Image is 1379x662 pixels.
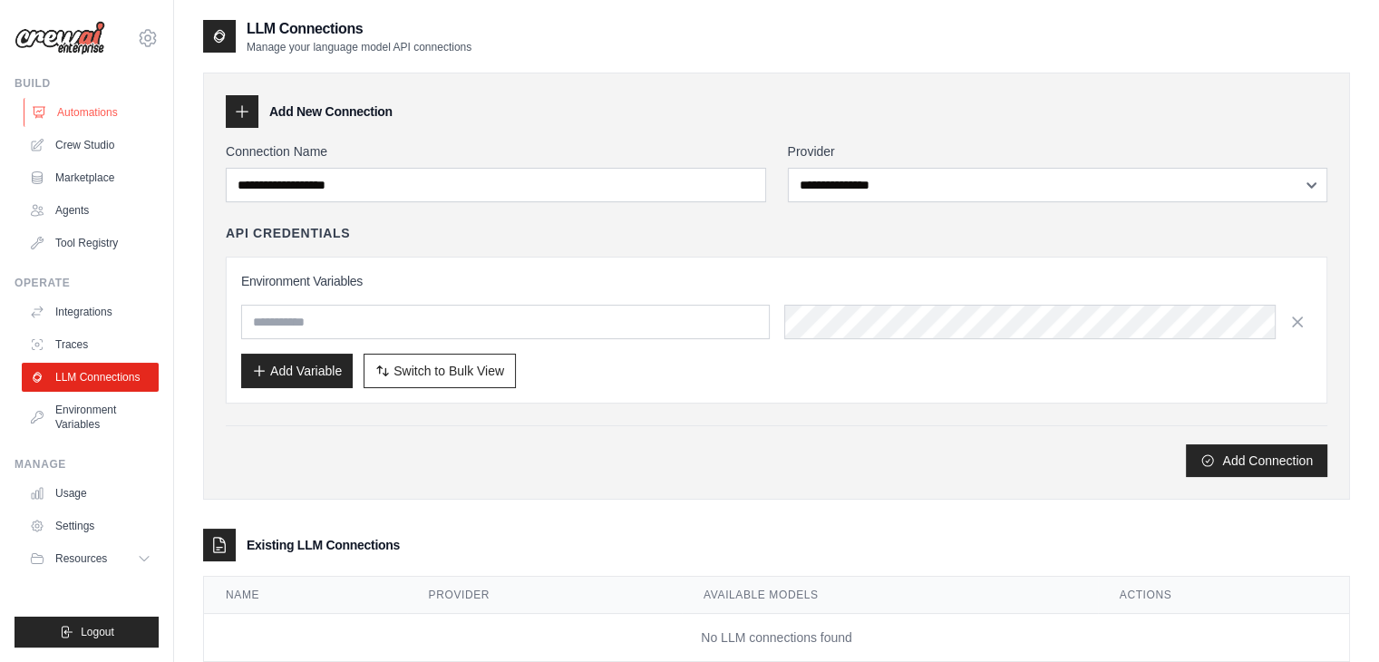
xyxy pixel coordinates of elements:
th: Actions [1098,577,1349,614]
img: Logo [15,21,105,55]
label: Connection Name [226,142,766,161]
th: Available Models [682,577,1098,614]
div: Operate [15,276,159,290]
span: Logout [81,625,114,639]
h3: Environment Variables [241,272,1312,290]
a: Settings [22,511,159,540]
button: Add Variable [241,354,353,388]
button: Logout [15,617,159,647]
td: No LLM connections found [204,614,1349,662]
th: Provider [407,577,682,614]
h3: Add New Connection [269,102,393,121]
a: Tool Registry [22,229,159,258]
label: Provider [788,142,1328,161]
a: Integrations [22,297,159,326]
a: Environment Variables [22,395,159,439]
span: Switch to Bulk View [393,362,504,380]
h4: API Credentials [226,224,350,242]
span: Resources [55,551,107,566]
button: Add Connection [1186,444,1327,477]
p: Manage your language model API connections [247,40,471,54]
th: Name [204,577,407,614]
button: Resources [22,544,159,573]
a: Usage [22,479,159,508]
a: Crew Studio [22,131,159,160]
div: Build [15,76,159,91]
a: LLM Connections [22,363,159,392]
div: Manage [15,457,159,472]
h3: Existing LLM Connections [247,536,400,554]
a: Marketplace [22,163,159,192]
a: Automations [24,98,160,127]
button: Switch to Bulk View [364,354,516,388]
a: Agents [22,196,159,225]
a: Traces [22,330,159,359]
h2: LLM Connections [247,18,471,40]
